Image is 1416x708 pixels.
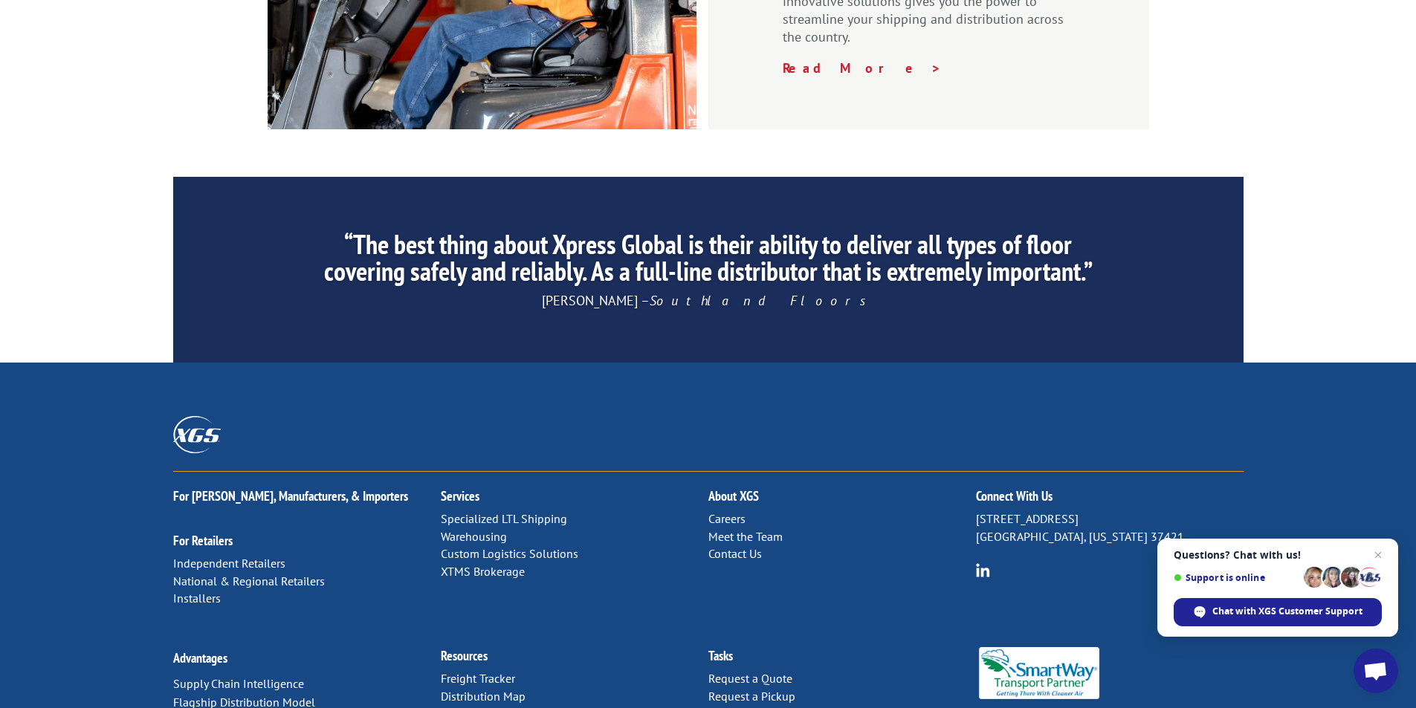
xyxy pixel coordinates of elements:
[1354,649,1398,693] a: Open chat
[441,529,507,544] a: Warehousing
[708,689,795,704] a: Request a Pickup
[650,292,875,309] em: Southland Floors
[173,574,325,588] a: National & Regional Retailers
[708,671,792,686] a: Request a Quote
[1174,572,1299,583] span: Support is online
[441,546,578,561] a: Custom Logistics Solutions
[1174,549,1382,561] span: Questions? Chat with us!
[173,556,285,571] a: Independent Retailers
[441,487,479,504] a: Services
[708,546,762,561] a: Contact Us
[441,564,525,579] a: XTMS Brokerage
[173,487,408,504] a: For [PERSON_NAME], Manufacturers, & Importers
[441,671,515,686] a: Freight Tracker
[708,487,759,504] a: About XGS
[312,231,1103,292] h2: “The best thing about Xpress Global is their ability to deliver all types of floor covering safel...
[976,510,1244,546] p: [STREET_ADDRESS] [GEOGRAPHIC_DATA], [US_STATE] 37421
[173,416,221,452] img: XGS_Logos_ALL_2024_All_White
[173,532,233,549] a: For Retailers
[441,689,526,704] a: Distribution Map
[976,647,1103,699] img: Smartway_Logo
[1212,605,1362,618] span: Chat with XGS Customer Support
[173,649,227,666] a: Advantages
[976,563,990,577] img: group-6
[708,649,976,670] h2: Tasks
[708,511,746,526] a: Careers
[173,591,221,605] a: Installers
[441,647,488,664] a: Resources
[976,490,1244,510] h2: Connect With Us
[441,511,567,526] a: Specialized LTL Shipping
[173,676,304,691] a: Supply Chain Intelligence
[708,529,783,544] a: Meet the Team
[783,59,942,77] a: Read More >
[542,292,875,309] span: [PERSON_NAME] –
[1174,598,1382,626] span: Chat with XGS Customer Support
